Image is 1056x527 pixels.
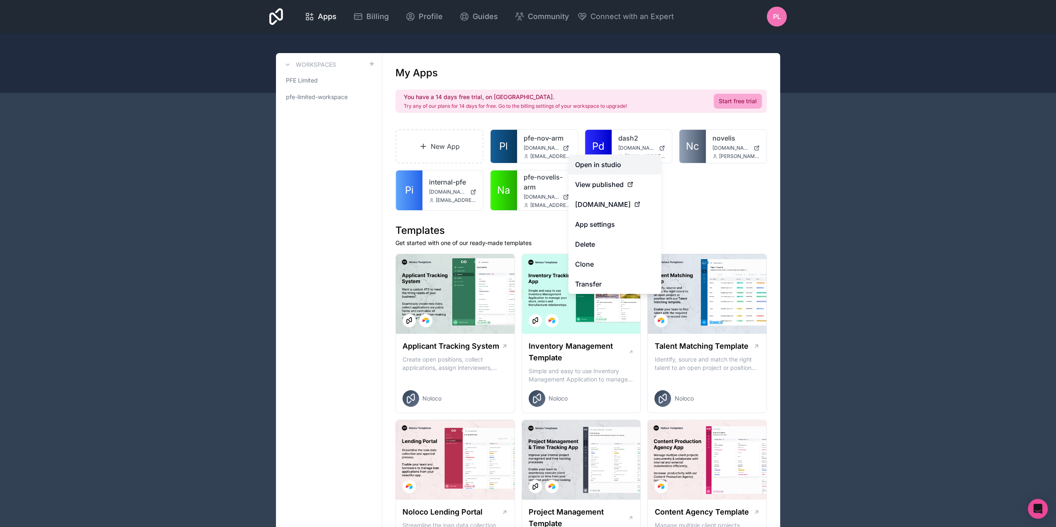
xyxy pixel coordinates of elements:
[577,11,674,22] button: Connect with an Expert
[406,483,412,490] img: Airtable Logo
[575,180,624,189] span: View published
[568,234,661,254] button: Delete
[618,133,666,143] a: dash2
[395,129,483,163] a: New App
[419,11,443,22] span: Profile
[524,172,571,192] a: pfe-novelis-arm
[346,7,395,26] a: Billing
[283,90,375,104] a: pfe-limited-workspace
[654,506,749,518] h1: Content Agency Template
[528,11,569,22] span: Community
[714,94,762,109] a: Start free trial
[499,140,508,153] span: Pl
[618,145,666,151] a: [DOMAIN_NAME]
[618,145,656,151] span: [DOMAIN_NAME]
[453,7,505,26] a: Guides
[524,133,571,143] a: pfe-nov-arm
[402,355,508,372] p: Create open positions, collect applications, assign interviewers, centralise candidate feedback a...
[402,340,499,352] h1: Applicant Tracking System
[658,317,664,324] img: Airtable Logo
[396,170,422,210] a: Pi
[712,145,750,151] span: [DOMAIN_NAME]
[568,254,661,274] a: Clone
[568,175,661,194] a: View published
[719,153,760,160] span: [PERSON_NAME][EMAIL_ADDRESS][DOMAIN_NAME]
[395,239,767,247] p: Get started with one of our ready-made templates
[1028,499,1048,519] div: Open Intercom Messenger
[679,130,706,163] a: Nc
[473,11,498,22] span: Guides
[549,394,568,403] span: Noloco
[399,7,449,26] a: Profile
[490,130,517,163] a: Pl
[395,66,438,80] h1: My Apps
[674,394,693,403] span: Noloco
[524,145,559,151] span: [DOMAIN_NAME]
[296,61,336,69] h3: Workspaces
[405,184,414,197] span: Pi
[654,355,760,372] p: Identify, source and match the right talent to an open project or position with our Talent Matchi...
[568,214,661,234] a: App settings
[712,133,760,143] a: novelis
[497,184,510,197] span: Na
[575,199,631,209] span: [DOMAIN_NAME]
[549,483,555,490] img: Airtable Logo
[429,177,476,187] a: internal-pfe
[773,12,781,22] span: PL
[395,224,767,237] h1: Templates
[585,130,612,163] a: Pd
[625,153,666,160] span: [EMAIL_ADDRESS][DOMAIN_NAME]
[524,145,571,151] a: [DOMAIN_NAME]
[404,93,627,101] h2: You have a 14 days free trial, on [GEOGRAPHIC_DATA].
[592,140,605,153] span: Pd
[529,367,634,384] p: Simple and easy to use Inventory Management Application to manage your stock, orders and Manufact...
[286,93,348,101] span: pfe-limited-workspace
[422,394,441,403] span: Noloco
[283,60,336,70] a: Workspaces
[404,103,627,109] p: Try any of our plans for 14 days for free. Go to the billing settings of your workspace to upgrade!
[429,189,476,195] a: [DOMAIN_NAME]
[508,7,576,26] a: Community
[529,340,628,364] h1: Inventory Management Template
[549,317,555,324] img: Airtable Logo
[366,11,389,22] span: Billing
[568,194,661,214] a: [DOMAIN_NAME]
[654,340,748,352] h1: Talent Matching Template
[298,7,343,26] a: Apps
[429,189,467,195] span: [DOMAIN_NAME]
[590,11,674,22] span: Connect with an Expert
[318,11,337,22] span: Apps
[568,274,661,294] a: Transfer
[490,170,517,210] a: Na
[658,483,664,490] img: Airtable Logo
[530,153,571,160] span: [EMAIL_ADDRESS][DOMAIN_NAME]
[286,76,318,85] span: PFE Limited
[436,197,476,204] span: [EMAIL_ADDRESS][DOMAIN_NAME]
[568,155,661,175] a: Open in studio
[530,202,571,209] span: [EMAIL_ADDRESS][DOMAIN_NAME]
[402,506,483,518] h1: Noloco Lending Portal
[686,140,699,153] span: Nc
[712,145,760,151] a: [DOMAIN_NAME]
[283,73,375,88] a: PFE Limited
[422,317,429,324] img: Airtable Logo
[524,194,559,200] span: [DOMAIN_NAME]
[524,194,571,200] a: [DOMAIN_NAME]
